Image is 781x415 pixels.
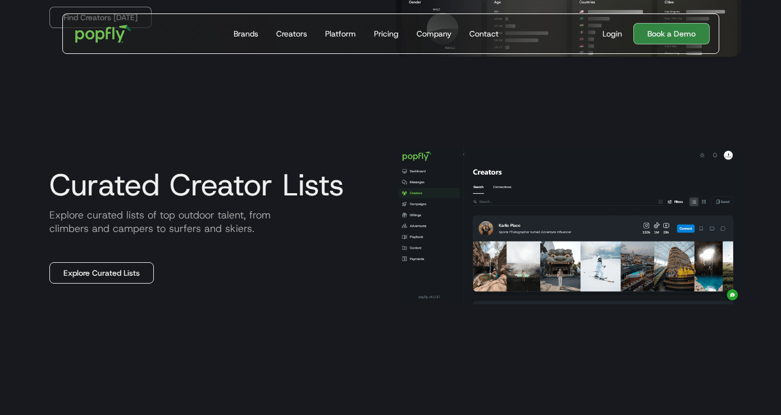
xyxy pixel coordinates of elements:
[325,28,356,39] div: Platform
[49,262,154,284] a: Explore Curated Lists
[321,14,360,53] a: Platform
[67,17,140,51] a: home
[276,28,307,39] div: Creators
[229,14,263,53] a: Brands
[40,168,344,202] h3: Curated Creator Lists
[602,28,622,39] div: Login
[234,28,258,39] div: Brands
[412,14,456,53] a: Company
[49,7,152,28] a: Find Creators [DATE]
[369,14,403,53] a: Pricing
[374,28,399,39] div: Pricing
[598,28,627,39] a: Login
[272,14,312,53] a: Creators
[40,208,386,235] p: Explore curated lists of top outdoor talent, from climbers and campers to surfers and skiers.
[465,14,503,53] a: Contact
[417,28,451,39] div: Company
[633,23,710,44] a: Book a Demo
[469,28,499,39] div: Contact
